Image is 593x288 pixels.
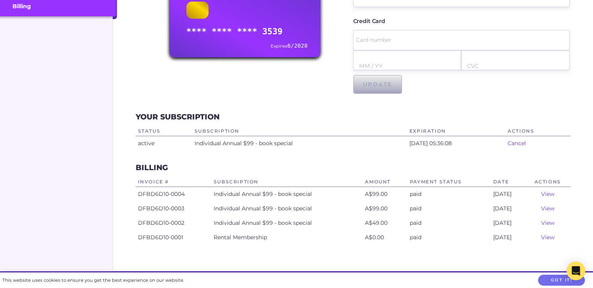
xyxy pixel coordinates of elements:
td: [DATE] [491,187,525,201]
a: Cancel [508,140,526,147]
td: Individual Annual $99 - book special [211,216,363,230]
th: Subscription [211,177,363,187]
th: Subscription [192,126,407,136]
td: A$49.00 [363,216,407,230]
button: Got it! [538,275,585,286]
th: Date [491,177,525,187]
td: DFBD6D10-0004 [136,187,211,201]
a: View [541,234,554,241]
td: DFBD6D10-0003 [136,201,211,216]
button: Update [353,75,402,94]
td: A$99.00 [363,187,407,201]
td: [DATE] [491,216,525,230]
div: 6/2028 [271,41,308,51]
input: CVC [467,56,564,76]
a: View [541,205,554,212]
div: Open Intercom Messenger [566,261,585,280]
td: [DATE] [491,201,525,216]
td: paid [407,216,491,230]
h3: Your subscription [136,112,219,121]
td: paid [407,230,491,245]
td: DFBD6D10-0001 [136,230,211,245]
td: Individual Annual $99 - book special [211,201,363,216]
th: Actions [505,126,570,136]
th: Status [136,126,192,136]
a: View [541,190,554,197]
input: MM / YY [359,56,456,76]
h3: Billing [136,163,168,172]
td: A$99.00 [363,201,407,216]
input: Card number [356,30,566,50]
label: Credit Card [353,18,385,24]
td: [DATE] [491,230,525,245]
td: Individual Annual $99 - book special [211,187,363,201]
th: Amount [363,177,407,187]
td: DFBD6D10-0002 [136,216,211,230]
th: Expiration [407,126,505,136]
td: active [136,136,192,151]
th: Invoice # [136,177,211,187]
th: Actions [524,177,570,187]
a: View [541,219,554,226]
td: A$0.00 [363,230,407,245]
small: Expires [271,43,287,49]
td: Individual Annual $99 - book special [192,136,407,151]
td: paid [407,187,491,201]
th: Payment Status [407,177,491,187]
td: paid [407,201,491,216]
div: This website uses cookies to ensure you get the best experience on our website. [2,276,184,284]
td: [DATE] 05:36:08 [407,136,505,151]
td: Rental Membership [211,230,363,245]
